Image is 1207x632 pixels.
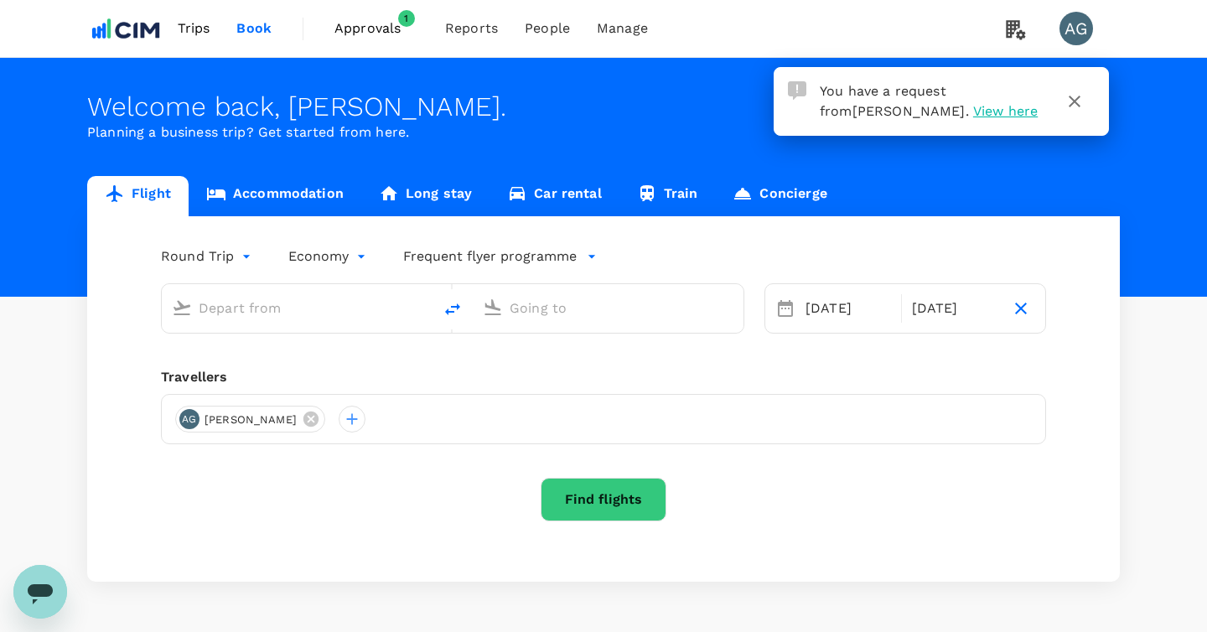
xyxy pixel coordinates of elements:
[403,246,597,267] button: Frequent flyer programme
[178,18,210,39] span: Trips
[541,478,666,521] button: Find flights
[189,176,361,216] a: Accommodation
[490,176,619,216] a: Car rental
[525,18,570,39] span: People
[799,292,898,325] div: [DATE]
[179,409,199,429] div: AG
[421,306,424,309] button: Open
[87,91,1120,122] div: Welcome back , [PERSON_NAME] .
[433,289,473,329] button: delete
[403,246,577,267] p: Frequent flyer programme
[732,306,735,309] button: Open
[619,176,716,216] a: Train
[175,406,325,433] div: AG[PERSON_NAME]
[87,10,164,47] img: CIM ENVIRONMENTAL PTY LTD
[361,176,490,216] a: Long stay
[973,103,1038,119] span: View here
[161,243,255,270] div: Round Trip
[13,565,67,619] iframe: Button to launch messaging window
[199,295,397,321] input: Depart from
[87,122,1120,142] p: Planning a business trip? Get started from here.
[445,18,498,39] span: Reports
[161,367,1046,387] div: Travellers
[1059,12,1093,45] div: AG
[236,18,272,39] span: Book
[788,81,806,100] img: Approval Request
[87,176,189,216] a: Flight
[820,83,969,119] span: You have a request from .
[334,18,418,39] span: Approvals
[510,295,708,321] input: Going to
[288,243,370,270] div: Economy
[852,103,966,119] span: [PERSON_NAME]
[194,412,307,428] span: [PERSON_NAME]
[905,292,1004,325] div: [DATE]
[715,176,844,216] a: Concierge
[398,10,415,27] span: 1
[597,18,648,39] span: Manage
